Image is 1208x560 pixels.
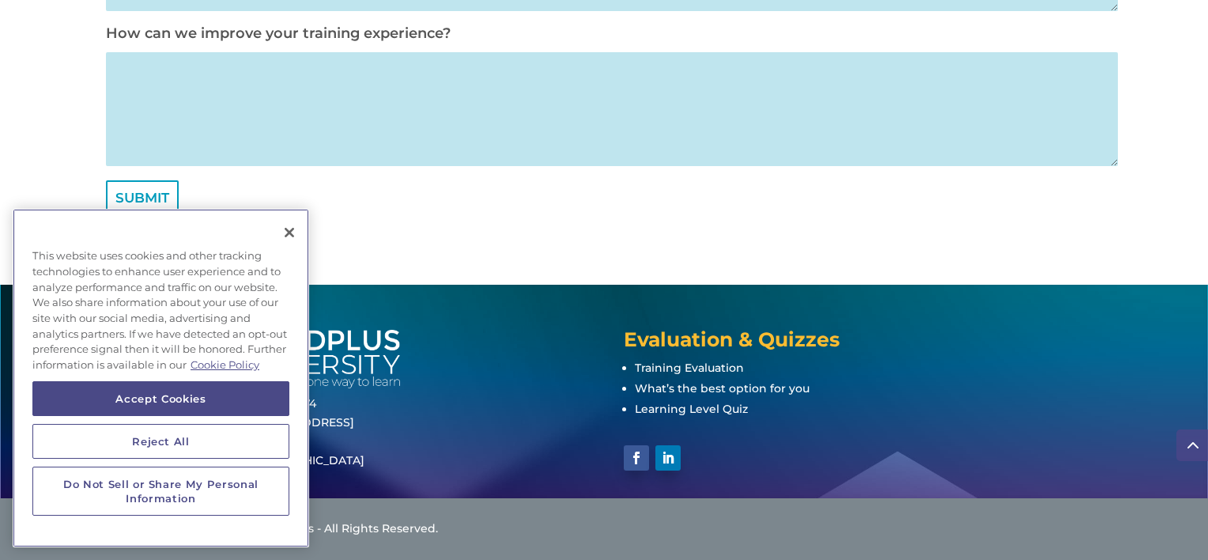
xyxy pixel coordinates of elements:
a: Training Evaluation [635,361,744,375]
div: © 2025 ChildPlus by Procare Solutions - All Rights Reserved. [98,520,1110,539]
button: Close [272,215,307,250]
a: What’s the best option for you [635,381,810,395]
div: Cookie banner [13,209,309,547]
button: Do Not Sell or Share My Personal Information [32,467,289,516]
h4: Evaluation & Quizzes [624,330,966,358]
img: white-cpu-wordmark [242,330,400,389]
label: How can we improve your training experience? [106,25,451,42]
a: 800.888.6674 [242,396,316,411]
div: Privacy [13,209,309,547]
a: Follow on Facebook [624,445,649,471]
a: More information about your privacy, opens in a new tab [191,358,259,371]
button: Accept Cookies [32,381,289,416]
a: Learning Level Quiz [635,402,748,416]
a: Follow on LinkedIn [655,445,681,471]
button: Reject All [32,424,289,459]
input: SUBMIT [106,180,179,215]
div: This website uses cookies and other tracking technologies to enhance user experience and to analy... [13,240,309,381]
